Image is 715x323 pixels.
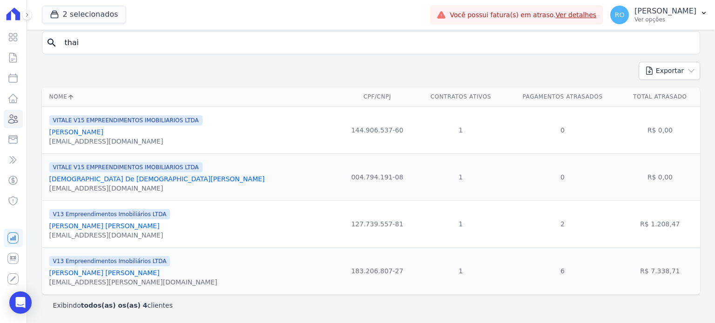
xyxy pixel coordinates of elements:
[49,162,202,172] span: VITALE V15 EMPREENDIMENTOS IMOBILIARIOS LTDA
[615,12,625,18] span: RO
[49,209,170,219] span: V13 Empreendimentos Imobiliários LTDA
[620,153,700,200] td: R$ 0,00
[338,87,416,106] th: CPF/CNPJ
[620,106,700,153] td: R$ 0,00
[634,16,696,23] p: Ver opções
[416,87,505,106] th: Contratos Ativos
[416,200,505,247] td: 1
[9,291,32,314] div: Open Intercom Messenger
[81,302,148,309] b: todos(as) os(as) 4
[506,247,620,294] td: 6
[634,7,696,16] p: [PERSON_NAME]
[556,11,597,19] a: Ver detalhes
[49,115,202,125] span: VITALE V15 EMPREENDIMENTOS IMOBILIARIOS LTDA
[506,200,620,247] td: 2
[49,277,217,287] div: [EMAIL_ADDRESS][PERSON_NAME][DOMAIN_NAME]
[620,247,700,294] td: R$ 7.338,71
[49,184,265,193] div: [EMAIL_ADDRESS][DOMAIN_NAME]
[416,247,505,294] td: 1
[49,128,103,136] a: [PERSON_NAME]
[338,247,416,294] td: 183.206.807-27
[338,106,416,153] td: 144.906.537-60
[416,153,505,200] td: 1
[506,106,620,153] td: 0
[49,137,202,146] div: [EMAIL_ADDRESS][DOMAIN_NAME]
[49,256,170,266] span: V13 Empreendimentos Imobiliários LTDA
[620,87,700,106] th: Total Atrasado
[416,106,505,153] td: 1
[59,33,696,52] input: Buscar por nome, CPF ou e-mail
[506,87,620,106] th: Pagamentos Atrasados
[450,10,596,20] span: Você possui fatura(s) em atraso.
[42,87,338,106] th: Nome
[603,2,715,28] button: RO [PERSON_NAME] Ver opções
[49,175,265,183] a: [DEMOGRAPHIC_DATA] De [DEMOGRAPHIC_DATA][PERSON_NAME]
[620,200,700,247] td: R$ 1.208,47
[49,231,170,240] div: [EMAIL_ADDRESS][DOMAIN_NAME]
[338,153,416,200] td: 004.794.191-08
[506,153,620,200] td: 0
[639,62,700,80] button: Exportar
[49,222,160,230] a: [PERSON_NAME] [PERSON_NAME]
[46,37,57,48] i: search
[338,200,416,247] td: 127.739.557-81
[42,6,126,23] button: 2 selecionados
[53,301,173,310] p: Exibindo clientes
[49,269,160,277] a: [PERSON_NAME] [PERSON_NAME]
